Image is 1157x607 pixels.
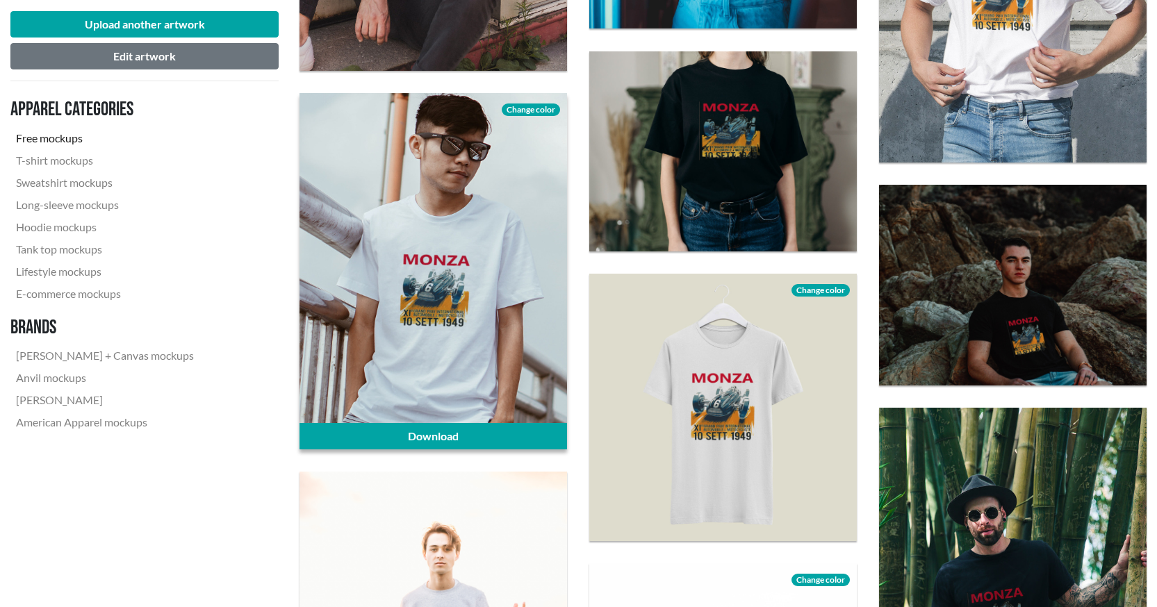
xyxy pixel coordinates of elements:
[10,367,199,389] a: Anvil mockups
[10,316,199,340] h3: Brands
[10,389,199,411] a: [PERSON_NAME]
[791,284,850,297] span: Change color
[10,260,199,283] a: Lifestyle mockups
[10,238,199,260] a: Tank top mockups
[299,423,567,449] a: Download
[10,98,199,122] h3: Apparel categories
[10,283,199,305] a: E-commerce mockups
[10,344,199,367] a: [PERSON_NAME] + Canvas mockups
[10,411,199,433] a: American Apparel mockups
[10,194,199,216] a: Long-sleeve mockups
[791,574,850,586] span: Change color
[10,127,199,149] a: Free mockups
[502,103,560,116] span: Change color
[10,43,279,69] button: Edit artwork
[10,149,199,172] a: T-shirt mockups
[10,172,199,194] a: Sweatshirt mockups
[10,11,279,38] button: Upload another artwork
[10,216,199,238] a: Hoodie mockups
